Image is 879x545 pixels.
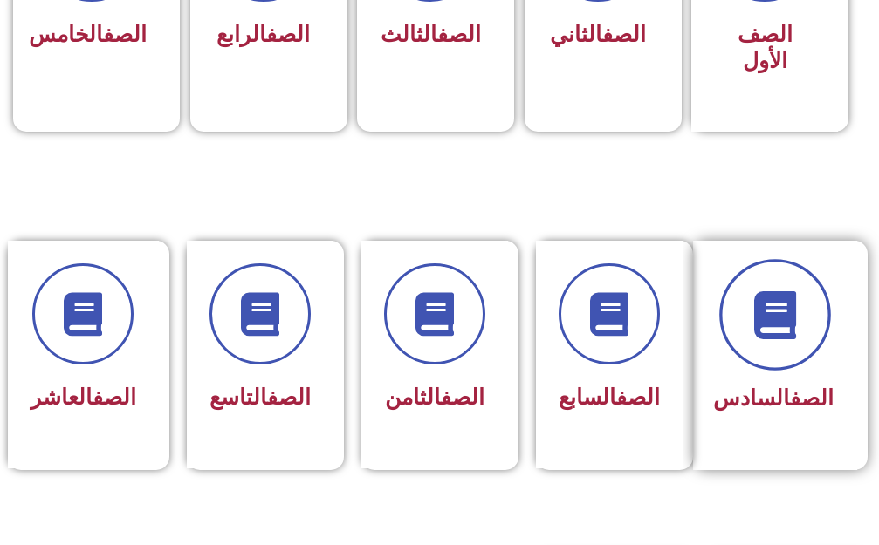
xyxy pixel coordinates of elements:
span: السادس [713,385,834,411]
span: الثاني [550,22,646,47]
span: الصف الأول [738,22,793,73]
a: الصف [93,385,136,410]
a: الصف [267,385,311,410]
span: الرابع [216,22,310,47]
a: الصف [266,22,310,47]
a: الصف [616,385,660,410]
a: الصف [437,22,481,47]
span: الثالث [381,22,481,47]
span: الثامن [385,385,484,410]
a: الصف [602,22,646,47]
a: الصف [441,385,484,410]
span: العاشر [31,385,136,410]
span: التاسع [209,385,311,410]
span: الخامس [29,22,147,47]
a: الصف [103,22,147,47]
span: السابع [559,385,660,410]
a: الصف [790,385,834,411]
